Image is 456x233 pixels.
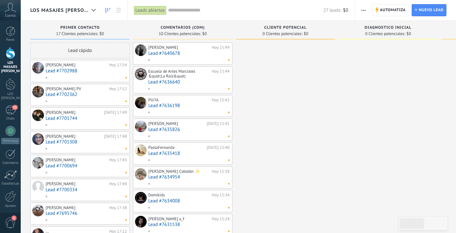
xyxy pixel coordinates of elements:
[60,25,99,30] span: PRIMER CONTACTO
[11,215,17,221] span: 1
[228,88,230,90] span: No hay nada asignado
[1,38,20,42] div: Panel
[419,4,444,16] span: Nuevo lead
[365,25,412,30] span: Diagnostico inicial
[30,7,89,13] span: LOS MASAJES [PERSON_NAME]
[5,14,16,18] span: Cuenta
[342,25,435,31] div: Diagnostico inicial
[207,121,230,126] div: [DATE] 15:41
[1,61,20,73] div: LOS MASAJES [PERSON_NAME]
[1,138,19,144] div: WhatsApp
[109,86,127,91] div: Hoy 17:52
[46,163,127,169] a: Lead #7700694
[125,124,127,126] span: No hay nada asignado
[148,121,205,126] div: [PERSON_NAME]
[125,77,127,78] span: No hay nada asignado
[148,169,210,174] div: [PERSON_NAME] Cαtαlάn ✨
[365,32,405,36] span: 0 Clientes potenciales:
[109,157,127,163] div: Hoy 17:45
[1,117,20,121] div: Chats
[46,134,102,139] div: [PERSON_NAME]
[109,181,127,186] div: Hoy 17:44
[99,32,104,36] span: $0
[148,127,230,132] a: Lead #7635826
[148,79,230,85] a: Lead #7636640
[148,45,210,50] div: [PERSON_NAME]
[1,182,20,186] div: Estadísticas
[380,4,406,16] span: Automatiza
[125,219,127,221] span: No hay nada asignado
[33,25,127,31] div: PRIMER CONTACTO
[148,98,210,103] div: PiliTA
[202,32,207,36] span: $0
[46,116,127,121] a: Lead #7701744
[46,187,127,193] a: Lead #7700334
[228,183,230,185] span: No hay nada asignado
[228,59,230,61] span: No hay nada asignado
[109,62,127,68] div: Hoy 17:54
[1,204,20,208] div: Ajustes
[1,161,20,165] div: Calendario
[125,172,127,173] span: No hay nada asignado
[228,207,230,208] span: No hay nada asignado
[161,25,205,30] span: COMENTARIOS (COM)
[148,216,210,222] div: [PERSON_NAME] a_f
[46,157,107,163] div: [PERSON_NAME]
[104,134,127,139] div: [DATE] 17:48
[148,174,230,180] a: Lead #7634954
[148,193,210,198] div: Domikids
[148,151,230,156] a: Lead #7635418
[104,110,127,115] div: [DATE] 17:49
[407,32,411,36] span: $0
[212,216,230,222] div: Hoy 15:24
[228,230,230,232] span: No hay nada asignado
[228,159,230,161] span: No hay nada asignado
[412,4,446,16] a: Nuevo lead
[228,135,230,137] span: No hay nada asignado
[1,92,20,100] div: LOS [PERSON_NAME]
[46,110,102,115] div: [PERSON_NAME]
[148,145,205,150] div: PaolaFernanda
[125,148,127,149] span: No hay nada asignado
[323,7,342,13] span: 27 leads:
[46,181,107,186] div: [PERSON_NAME]
[125,196,127,197] span: No hay nada asignado
[125,100,127,102] span: No hay nada asignado
[46,139,127,145] a: Lead #7701308
[148,198,230,204] a: Lead #7634008
[46,62,107,68] div: [PERSON_NAME]
[212,45,230,50] div: Hoy 15:49
[212,98,230,103] div: Hoy 15:42
[134,6,166,15] div: Leads abiertos
[228,112,230,113] span: No hay nada asignado
[30,42,130,58] div: Lead rápido
[12,105,18,110] span: 15
[148,51,230,56] a: Lead #7640678
[148,222,230,227] a: Lead #7631538
[46,211,127,216] a: Lead #7695746
[46,86,107,91] div: [PERSON_NAME] PV
[109,205,127,210] div: Hoy 17:38
[46,92,127,97] a: Lead #7702362
[136,25,229,31] div: COMENTARIOS (COM)
[159,32,201,36] span: 10 Clientes potenciales:
[207,145,230,150] div: [DATE] 15:40
[212,193,230,198] div: Hoy 15:34
[262,32,302,36] span: 0 Clientes potenciales:
[264,25,306,30] span: Cliente potencial
[239,25,332,31] div: Cliente potencial
[343,7,348,13] span: $0
[212,69,230,79] div: Hoy 15:44
[304,32,308,36] span: $0
[212,169,230,174] div: Hoy 15:38
[148,69,210,79] div: Escuela de Artes Marciales &quot;La Raíz&quot;
[46,205,107,210] div: [PERSON_NAME]
[46,68,127,74] a: Lead #7702988
[372,4,408,16] a: Automatiza
[56,32,98,36] span: 17 Clientes potenciales:
[148,103,230,108] a: Lead #7636198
